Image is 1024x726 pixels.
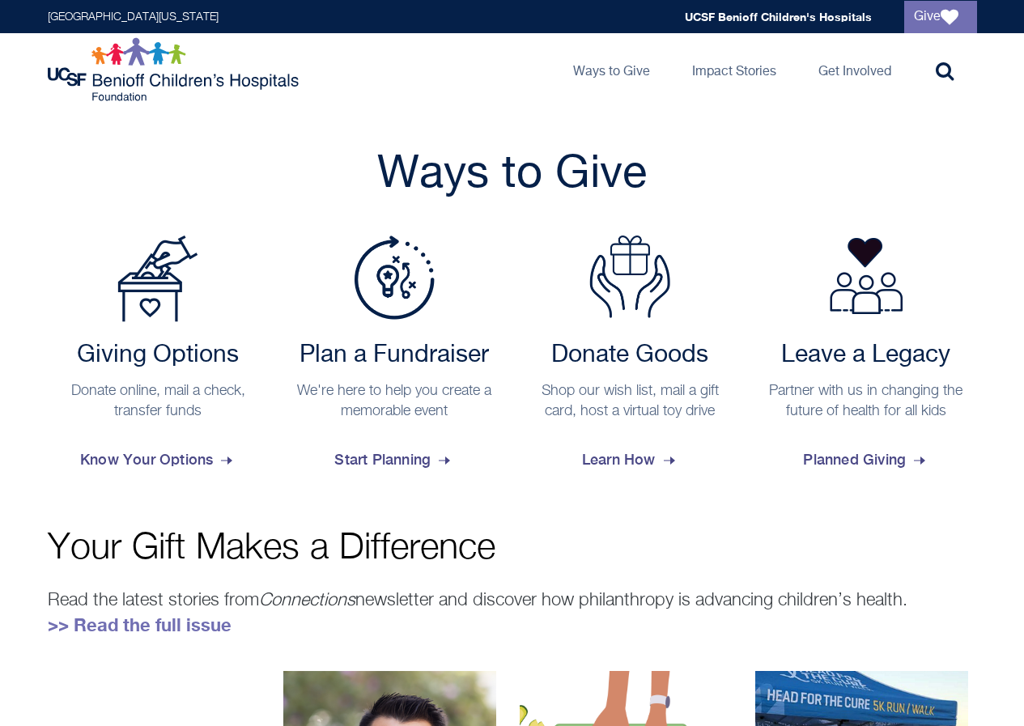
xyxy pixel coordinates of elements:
a: Donate Goods Donate Goods Shop our wish list, mail a gift card, host a virtual toy drive Learn How [520,236,741,482]
a: Get Involved [805,33,904,106]
a: Payment Options Giving Options Donate online, mail a check, transfer funds Know Your Options [48,236,270,482]
h2: Ways to Give [48,146,977,203]
a: Leave a Legacy Partner with us in changing the future of health for all kids Planned Giving [755,236,977,482]
img: Logo for UCSF Benioff Children's Hospitals Foundation [48,37,303,102]
h2: Plan a Fundraiser [291,341,497,370]
h2: Leave a Legacy [763,341,969,370]
h2: Donate Goods [528,341,733,370]
em: Connections [259,592,355,609]
a: Give [904,1,977,33]
a: UCSF Benioff Children's Hospitals [685,10,872,23]
p: Partner with us in changing the future of health for all kids [763,381,969,422]
h2: Giving Options [56,341,261,370]
a: Ways to Give [560,33,663,106]
p: Shop our wish list, mail a gift card, host a virtual toy drive [528,381,733,422]
p: Donate online, mail a check, transfer funds [56,381,261,422]
a: Impact Stories [679,33,789,106]
span: Start Planning [334,438,453,482]
a: Plan a Fundraiser Plan a Fundraiser We're here to help you create a memorable event Start Planning [283,236,505,482]
span: Learn How [582,438,678,482]
a: [GEOGRAPHIC_DATA][US_STATE] [48,11,219,23]
img: Donate Goods [589,236,670,318]
img: Plan a Fundraiser [354,236,435,320]
span: Know Your Options [80,438,236,482]
p: Read the latest stories from newsletter and discover how philanthropy is advancing children’s hea... [48,587,977,639]
span: Planned Giving [803,438,928,482]
p: Your Gift Makes a Difference [48,530,977,567]
p: We're here to help you create a memorable event [291,381,497,422]
a: >> Read the full issue [48,614,232,635]
img: Payment Options [117,236,198,322]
